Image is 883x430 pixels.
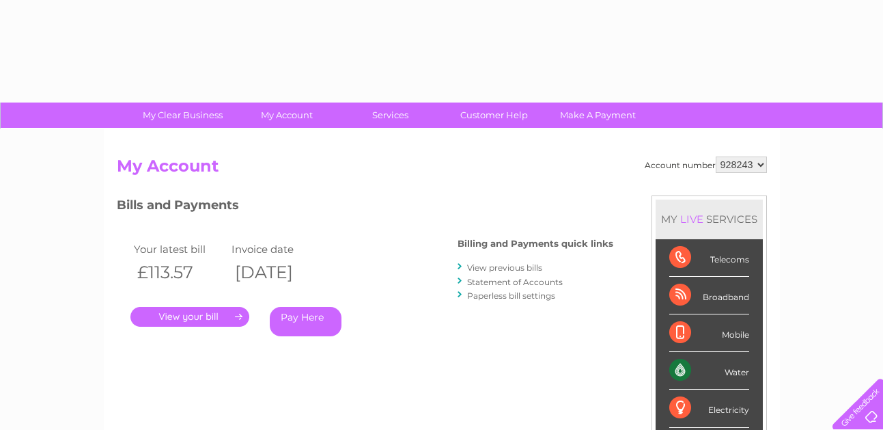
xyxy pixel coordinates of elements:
[130,258,229,286] th: £113.57
[438,103,550,128] a: Customer Help
[467,277,563,287] a: Statement of Accounts
[270,307,341,336] a: Pay Here
[677,213,706,226] div: LIVE
[228,258,326,286] th: [DATE]
[669,390,749,427] div: Electricity
[656,200,763,239] div: MY SERVICES
[645,157,767,173] div: Account number
[117,157,767,183] h2: My Account
[117,196,613,219] h3: Bills and Payments
[334,103,447,128] a: Services
[458,239,613,249] h4: Billing and Payments quick links
[669,352,749,390] div: Water
[669,277,749,314] div: Broadband
[467,291,555,301] a: Paperless bill settings
[130,240,229,258] td: Your latest bill
[230,103,343,128] a: My Account
[467,263,542,273] a: View previous bills
[228,240,326,258] td: Invoice date
[669,239,749,277] div: Telecoms
[542,103,654,128] a: Make A Payment
[126,103,239,128] a: My Clear Business
[669,314,749,352] div: Mobile
[130,307,249,327] a: .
